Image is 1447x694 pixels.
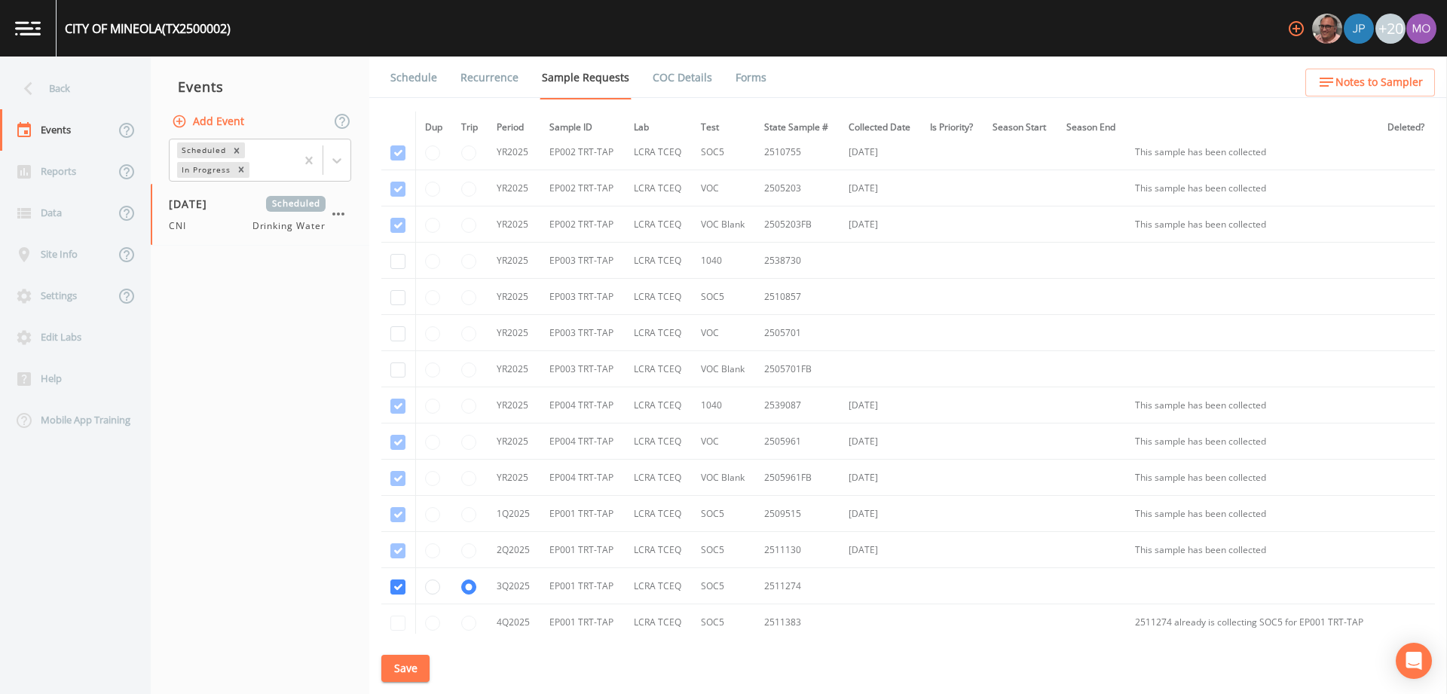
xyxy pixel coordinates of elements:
[169,196,218,212] span: [DATE]
[755,496,840,532] td: 2509515
[625,423,692,460] td: LCRA TCEQ
[840,112,922,144] th: Collected Date
[692,315,755,351] td: VOC
[984,112,1057,144] th: Season Start
[755,170,840,206] td: 2505203
[540,315,625,351] td: EP003 TRT-TAP
[840,170,922,206] td: [DATE]
[625,604,692,640] td: LCRA TCEQ
[625,112,692,144] th: Lab
[692,604,755,640] td: SOC5
[1126,170,1378,206] td: This sample has been collected
[540,134,625,170] td: EP002 TRT-TAP
[692,206,755,243] td: VOC Blank
[755,532,840,568] td: 2511130
[540,532,625,568] td: EP001 TRT-TAP
[177,162,233,178] div: In Progress
[488,315,540,351] td: YR2025
[540,206,625,243] td: EP002 TRT-TAP
[1057,112,1126,144] th: Season End
[1126,387,1378,423] td: This sample has been collected
[755,112,840,144] th: State Sample #
[692,351,755,387] td: VOC Blank
[488,243,540,279] td: YR2025
[650,57,714,99] a: COC Details
[1126,423,1378,460] td: This sample has been collected
[625,351,692,387] td: LCRA TCEQ
[625,279,692,315] td: LCRA TCEQ
[1312,14,1342,44] img: e2d790fa78825a4bb76dcb6ab311d44c
[540,387,625,423] td: EP004 TRT-TAP
[540,112,625,144] th: Sample ID
[840,496,922,532] td: [DATE]
[692,460,755,496] td: VOC Blank
[755,423,840,460] td: 2505961
[755,460,840,496] td: 2505961FB
[381,655,430,683] button: Save
[840,423,922,460] td: [DATE]
[1126,532,1378,568] td: This sample has been collected
[540,423,625,460] td: EP004 TRT-TAP
[540,57,632,99] a: Sample Requests
[488,279,540,315] td: YR2025
[692,279,755,315] td: SOC5
[15,21,41,35] img: logo
[488,496,540,532] td: 1Q2025
[1126,604,1378,640] td: 2511274 already is collecting SOC5 for EP001 TRT-TAP
[252,219,326,233] span: Drinking Water
[540,604,625,640] td: EP001 TRT-TAP
[1344,14,1374,44] img: 41241ef155101aa6d92a04480b0d0000
[540,351,625,387] td: EP003 TRT-TAP
[1343,14,1375,44] div: Joshua gere Paul
[755,604,840,640] td: 2511383
[625,568,692,604] td: LCRA TCEQ
[1126,206,1378,243] td: This sample has been collected
[692,423,755,460] td: VOC
[755,315,840,351] td: 2505701
[488,134,540,170] td: YR2025
[1335,73,1423,92] span: Notes to Sampler
[840,206,922,243] td: [DATE]
[692,532,755,568] td: SOC5
[840,460,922,496] td: [DATE]
[233,162,249,178] div: Remove In Progress
[488,206,540,243] td: YR2025
[733,57,769,99] a: Forms
[488,170,540,206] td: YR2025
[840,134,922,170] td: [DATE]
[625,496,692,532] td: LCRA TCEQ
[151,68,369,105] div: Events
[692,134,755,170] td: SOC5
[755,279,840,315] td: 2510857
[1396,643,1432,679] div: Open Intercom Messenger
[692,387,755,423] td: 1040
[540,170,625,206] td: EP002 TRT-TAP
[266,196,326,212] span: Scheduled
[151,184,369,246] a: [DATE]ScheduledCNIDrinking Water
[458,57,521,99] a: Recurrence
[540,243,625,279] td: EP003 TRT-TAP
[692,496,755,532] td: SOC5
[1305,69,1435,96] button: Notes to Sampler
[692,170,755,206] td: VOC
[625,134,692,170] td: LCRA TCEQ
[840,387,922,423] td: [DATE]
[452,112,488,144] th: Trip
[540,496,625,532] td: EP001 TRT-TAP
[1375,14,1406,44] div: +20
[840,532,922,568] td: [DATE]
[177,142,228,158] div: Scheduled
[540,279,625,315] td: EP003 TRT-TAP
[755,206,840,243] td: 2505203FB
[755,568,840,604] td: 2511274
[169,219,195,233] span: CNI
[625,206,692,243] td: LCRA TCEQ
[488,604,540,640] td: 4Q2025
[1126,496,1378,532] td: This sample has been collected
[488,532,540,568] td: 2Q2025
[488,423,540,460] td: YR2025
[540,568,625,604] td: EP001 TRT-TAP
[169,108,250,136] button: Add Event
[1126,460,1378,496] td: This sample has been collected
[65,20,231,38] div: CITY OF MINEOLA (TX2500002)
